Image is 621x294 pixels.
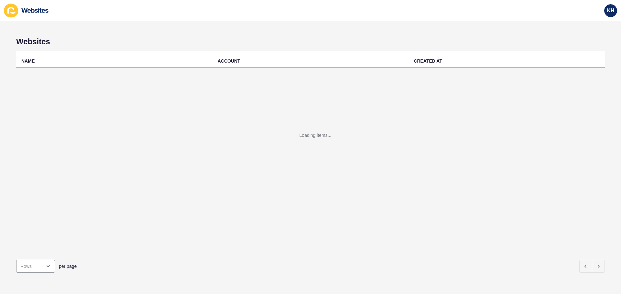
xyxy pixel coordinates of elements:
[300,132,332,138] div: Loading items...
[414,58,442,64] div: CREATED AT
[16,37,605,46] h1: Websites
[16,260,55,273] div: open menu
[59,263,77,269] span: per page
[607,7,614,14] span: KH
[21,58,35,64] div: NAME
[218,58,240,64] div: ACCOUNT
